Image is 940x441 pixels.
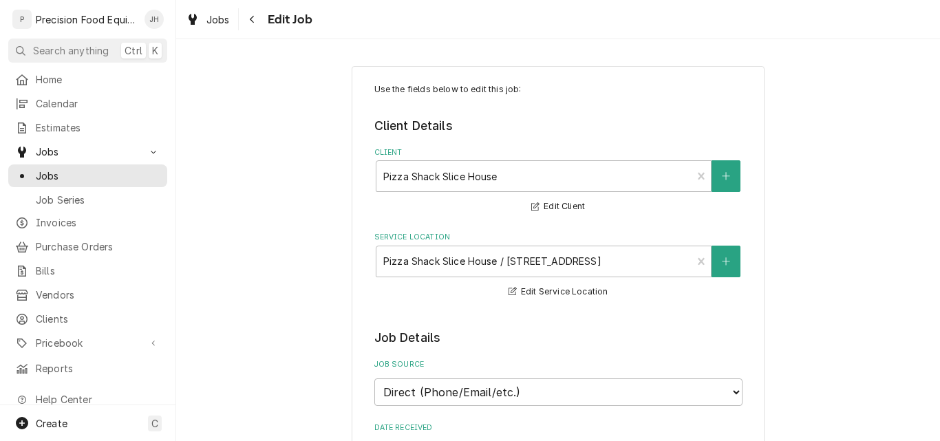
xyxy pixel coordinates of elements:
div: P [12,10,32,29]
div: Precision Food Equipment LLC [36,12,137,27]
a: Purchase Orders [8,235,167,258]
span: Calendar [36,96,160,111]
a: Calendar [8,92,167,115]
span: Clients [36,312,160,326]
span: Jobs [36,144,140,159]
a: Home [8,68,167,91]
a: Vendors [8,283,167,306]
label: Job Source [374,359,743,370]
a: Go to Jobs [8,140,167,163]
span: Create [36,418,67,429]
span: Invoices [36,215,160,230]
span: K [152,43,158,58]
legend: Job Details [374,329,743,347]
div: JH [145,10,164,29]
label: Client [374,147,743,158]
a: Reports [8,357,167,380]
legend: Client Details [374,117,743,135]
button: Navigate back [242,8,264,30]
a: Bills [8,259,167,282]
span: C [151,416,158,431]
a: Clients [8,308,167,330]
span: Vendors [36,288,160,302]
span: Job Series [36,193,160,207]
svg: Create New Location [722,257,730,266]
span: Purchase Orders [36,239,160,254]
button: Create New Location [712,246,740,277]
span: Reports [36,361,160,376]
button: Edit Service Location [506,283,610,301]
a: Estimates [8,116,167,139]
button: Create New Client [712,160,740,192]
p: Use the fields below to edit this job: [374,83,743,96]
label: Date Received [374,422,743,433]
div: Job Source [374,359,743,405]
div: Client [374,147,743,215]
span: Help Center [36,392,159,407]
div: Service Location [374,232,743,300]
div: Jason Hertel's Avatar [145,10,164,29]
span: Estimates [36,120,160,135]
span: Bills [36,263,160,278]
button: Edit Client [529,198,587,215]
a: Jobs [8,164,167,187]
span: Jobs [36,169,160,183]
span: Home [36,72,160,87]
a: Invoices [8,211,167,234]
a: Go to Pricebook [8,332,167,354]
span: Pricebook [36,336,140,350]
label: Service Location [374,232,743,243]
button: Search anythingCtrlK [8,39,167,63]
svg: Create New Client [722,171,730,181]
span: Search anything [33,43,109,58]
a: Job Series [8,189,167,211]
a: Jobs [180,8,235,31]
a: Go to Help Center [8,388,167,411]
span: Ctrl [125,43,142,58]
span: Edit Job [264,10,312,29]
span: Jobs [206,12,230,27]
